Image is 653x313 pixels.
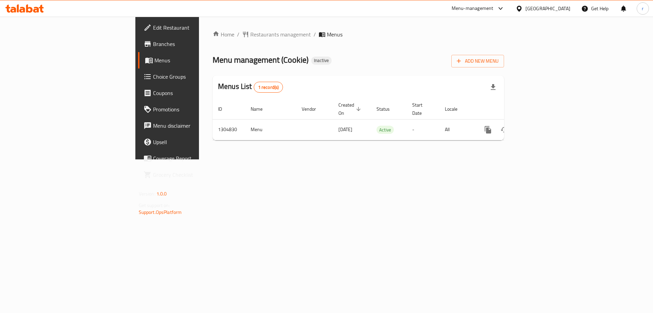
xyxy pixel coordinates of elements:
[480,122,496,138] button: more
[138,85,245,101] a: Coupons
[311,58,332,63] span: Inactive
[213,52,308,67] span: Menu management ( Cookie )
[153,138,239,146] span: Upsell
[153,122,239,130] span: Menu disclaimer
[376,126,394,134] span: Active
[445,105,466,113] span: Locale
[139,189,155,198] span: Version:
[154,56,239,64] span: Menus
[251,105,271,113] span: Name
[213,99,551,140] table: enhanced table
[242,30,311,38] a: Restaurants management
[153,73,239,81] span: Choice Groups
[138,68,245,85] a: Choice Groups
[153,171,239,179] span: Grocery Checklist
[412,101,431,117] span: Start Date
[338,125,352,134] span: [DATE]
[218,105,231,113] span: ID
[439,119,474,140] td: All
[139,201,170,210] span: Get support on:
[474,99,551,120] th: Actions
[314,30,316,38] li: /
[138,150,245,167] a: Coverage Report
[245,119,296,140] td: Menu
[138,101,245,118] a: Promotions
[311,57,332,65] div: Inactive
[457,57,499,65] span: Add New Menu
[153,154,239,162] span: Coverage Report
[327,30,342,38] span: Menus
[153,40,239,48] span: Branches
[250,30,311,38] span: Restaurants management
[451,55,504,67] button: Add New Menu
[213,30,504,38] nav: breadcrumb
[153,89,239,97] span: Coupons
[218,81,283,93] h2: Menus List
[525,5,570,12] div: [GEOGRAPHIC_DATA]
[642,5,643,12] span: r
[496,122,513,138] button: Change Status
[302,105,325,113] span: Vendor
[376,126,394,134] div: Active
[153,105,239,113] span: Promotions
[407,119,439,140] td: -
[138,134,245,150] a: Upsell
[156,189,167,198] span: 1.0.0
[138,36,245,52] a: Branches
[452,4,493,13] div: Menu-management
[376,105,399,113] span: Status
[139,208,182,217] a: Support.OpsPlatform
[138,52,245,68] a: Menus
[254,84,283,91] span: 1 record(s)
[138,118,245,134] a: Menu disclaimer
[138,19,245,36] a: Edit Restaurant
[338,101,363,117] span: Created On
[153,24,239,32] span: Edit Restaurant
[485,79,501,95] div: Export file
[254,82,283,93] div: Total records count
[138,167,245,183] a: Grocery Checklist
